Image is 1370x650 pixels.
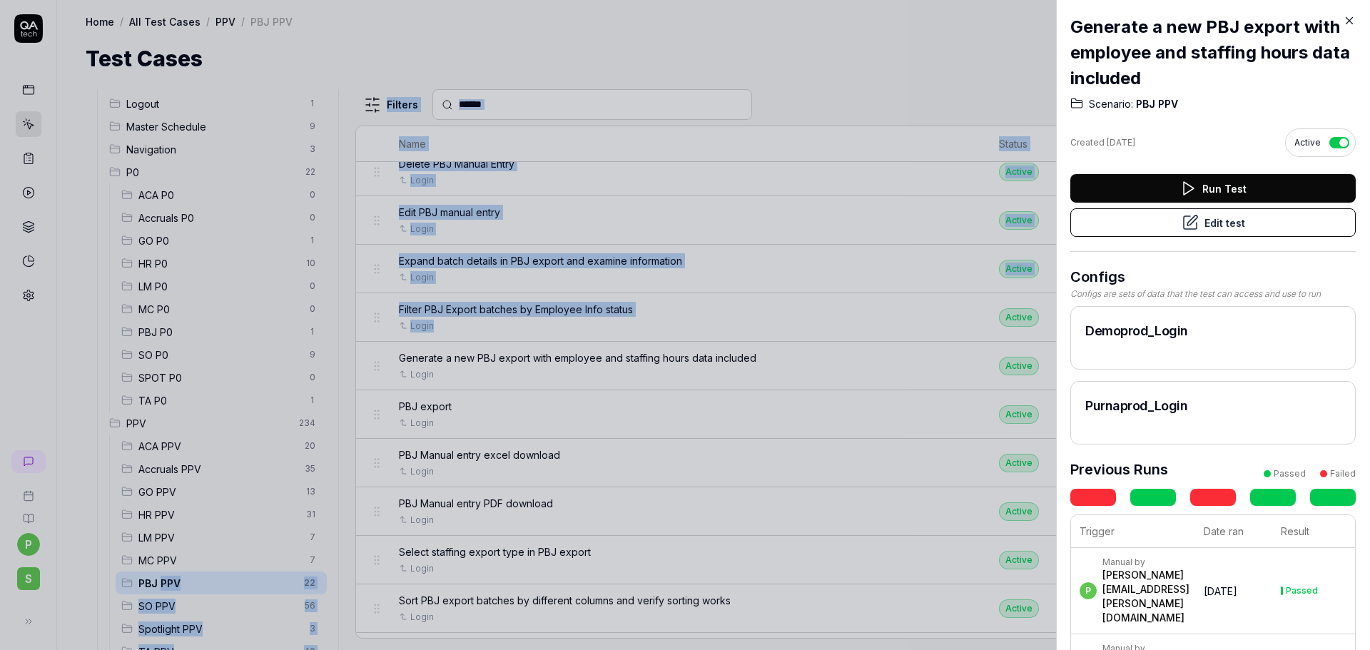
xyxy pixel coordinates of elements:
div: Passed [1286,586,1318,595]
th: Result [1272,515,1355,548]
button: Run Test [1070,174,1356,203]
h2: Demoprod_Login [1085,321,1341,340]
th: Trigger [1071,515,1195,548]
h3: Configs [1070,266,1356,288]
div: Configs are sets of data that the test can access and use to run [1070,288,1356,300]
h2: Generate a new PBJ export with employee and staffing hours data included [1070,14,1356,91]
h2: Purnaprod_Login [1085,396,1341,415]
th: Date ran [1195,515,1272,548]
div: Manual by [1102,557,1189,568]
span: p [1080,582,1097,599]
button: Edit test [1070,208,1356,237]
time: [DATE] [1204,585,1237,597]
div: Passed [1274,467,1306,480]
div: [PERSON_NAME][EMAIL_ADDRESS][PERSON_NAME][DOMAIN_NAME] [1102,568,1189,625]
time: [DATE] [1107,137,1135,148]
div: Created [1070,136,1135,149]
h3: Previous Runs [1070,459,1168,480]
div: Failed [1330,467,1356,480]
span: Active [1294,136,1321,149]
span: PBJ PPV [1133,97,1178,111]
span: Scenario: [1089,97,1133,111]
